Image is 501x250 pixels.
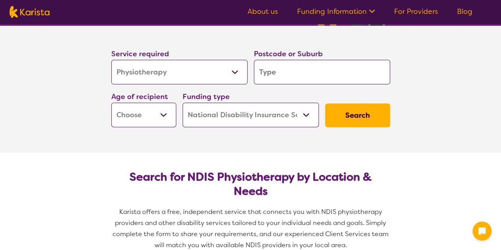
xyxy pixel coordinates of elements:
[297,7,375,16] a: Funding Information
[457,7,472,16] a: Blog
[394,7,438,16] a: For Providers
[183,92,230,101] label: Funding type
[248,7,278,16] a: About us
[10,6,50,18] img: Karista logo
[254,49,323,59] label: Postcode or Suburb
[254,60,390,84] input: Type
[325,103,390,127] button: Search
[111,49,169,59] label: Service required
[118,170,384,198] h2: Search for NDIS Physiotherapy by Location & Needs
[111,92,168,101] label: Age of recipient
